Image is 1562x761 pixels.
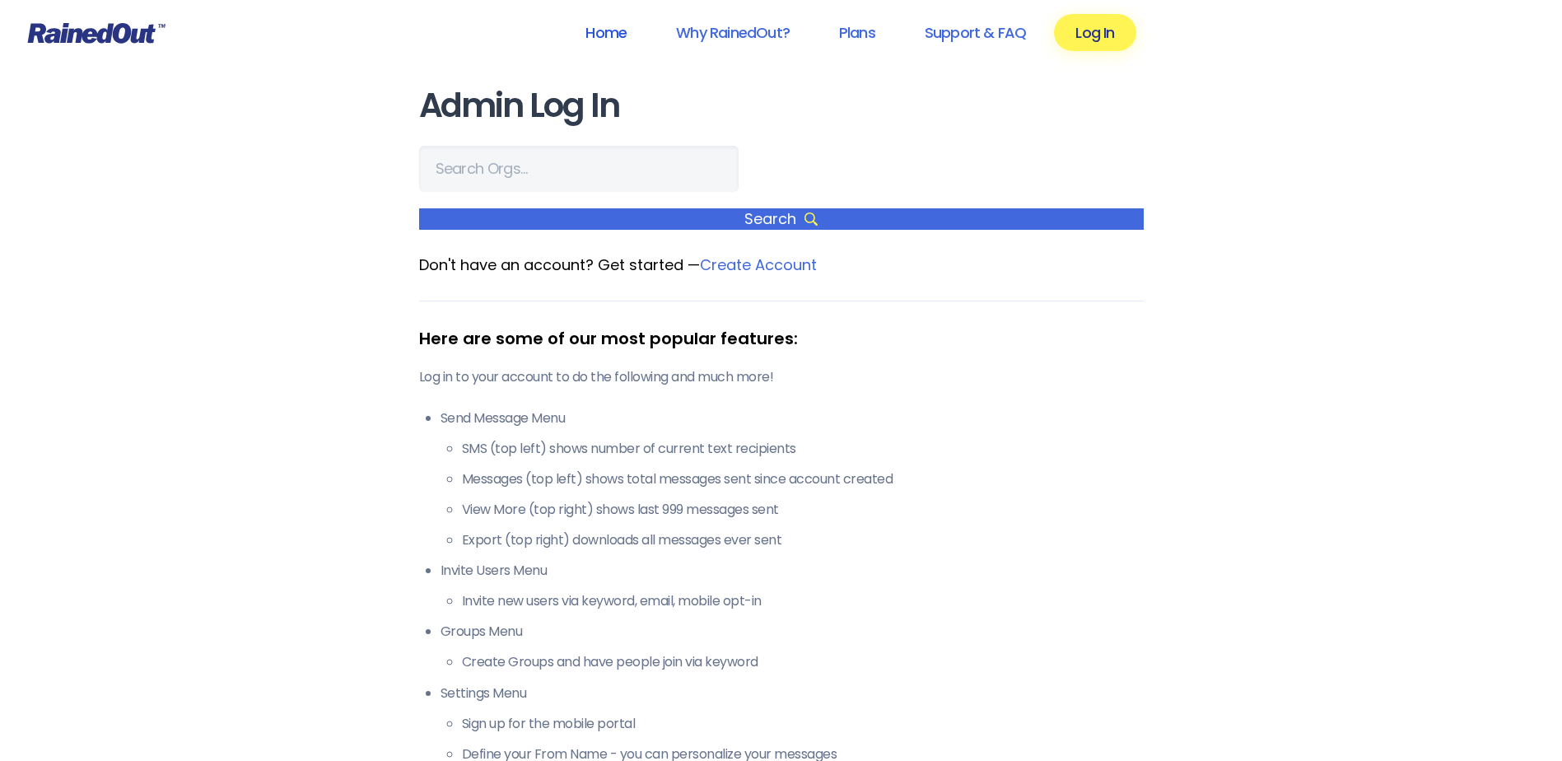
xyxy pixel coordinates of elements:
[655,14,811,51] a: Why RainedOut?
[1054,14,1135,51] a: Log In
[462,530,1144,550] li: Export (top right) downloads all messages ever sent
[419,208,1144,230] span: Search
[462,652,1144,672] li: Create Groups and have people join via keyword
[818,14,897,51] a: Plans
[903,14,1047,51] a: Support & FAQ
[700,254,817,275] a: Create Account
[441,622,1144,672] li: Groups Menu
[462,469,1144,489] li: Messages (top left) shows total messages sent since account created
[462,500,1144,520] li: View More (top right) shows last 999 messages sent
[419,87,1144,124] h1: Admin Log In
[462,714,1144,734] li: Sign up for the mobile portal
[419,367,1144,387] p: Log in to your account to do the following and much more!
[462,439,1144,459] li: SMS (top left) shows number of current text recipients
[441,409,1144,550] li: Send Message Menu
[564,14,648,51] a: Home
[419,146,739,192] input: Search Orgs…
[441,561,1144,611] li: Invite Users Menu
[462,591,1144,611] li: Invite new users via keyword, email, mobile opt-in
[419,326,1144,351] div: Here are some of our most popular features:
